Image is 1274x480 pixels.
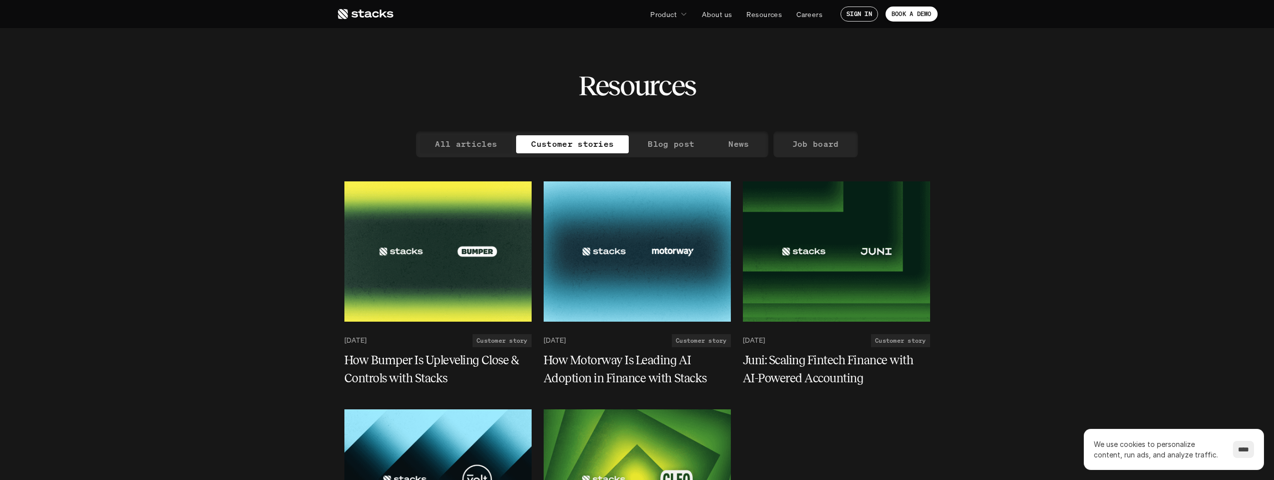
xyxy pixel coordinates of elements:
[840,7,878,22] a: SIGN IN
[892,11,932,18] p: BOOK A DEMO
[886,7,938,22] a: BOOK A DEMO
[743,181,930,322] img: Teal Flower
[743,351,930,387] a: Juni: Scaling Fintech Finance with AI-Powered Accounting
[740,5,788,23] a: Resources
[344,351,520,387] h5: How Bumper Is Upleveling Close & Controls with Stacks
[477,337,527,344] h2: Customer story
[544,351,731,387] a: How Motorway Is Leading AI Adoption in Finance with Stacks
[702,9,732,20] p: About us
[792,137,839,151] p: Job board
[578,70,696,101] h2: Resources
[344,351,532,387] a: How Bumper Is Upleveling Close & Controls with Stacks
[696,5,738,23] a: About us
[531,137,614,151] p: Customer stories
[420,135,512,153] a: All articles
[777,135,854,153] a: Job board
[1094,439,1223,460] p: We use cookies to personalize content, run ads, and analyze traffic.
[544,351,719,387] h5: How Motorway Is Leading AI Adoption in Finance with Stacks
[743,336,765,345] p: [DATE]
[875,337,926,344] h2: Customer story
[150,45,193,53] a: Privacy Policy
[676,337,726,344] h2: Customer story
[544,336,566,345] p: [DATE]
[743,334,930,347] a: [DATE]Customer story
[435,137,497,151] p: All articles
[796,9,822,20] p: Careers
[344,336,366,345] p: [DATE]
[344,334,532,347] a: [DATE]Customer story
[746,9,782,20] p: Resources
[728,137,749,151] p: News
[516,135,629,153] a: Customer stories
[790,5,828,23] a: Careers
[743,351,918,387] h5: Juni: Scaling Fintech Finance with AI-Powered Accounting
[633,135,709,153] a: Blog post
[846,11,872,18] p: SIGN IN
[713,135,764,153] a: News
[650,9,677,20] p: Product
[648,137,694,151] p: Blog post
[544,334,731,347] a: [DATE]Customer story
